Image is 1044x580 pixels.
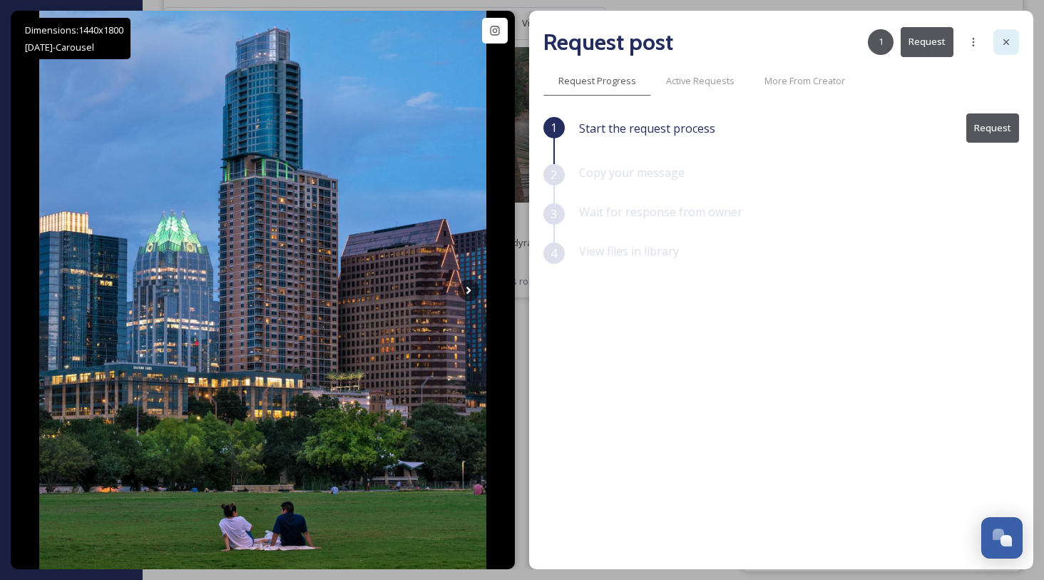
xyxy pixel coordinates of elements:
[579,204,742,220] span: Wait for response from owner
[551,119,557,136] span: 1
[579,165,685,180] span: Copy your message
[543,25,673,59] h2: Request post
[551,245,557,262] span: 4
[25,24,123,36] span: Dimensions: 1440 x 1800
[764,74,845,88] span: More From Creator
[558,74,636,88] span: Request Progress
[901,27,953,56] button: Request
[879,35,884,49] span: 1
[39,11,486,569] img: Austin City Nights : : : : #atx #austintexas #austintx #trueaustin #austinmonthly #365thingsausti...
[551,205,557,223] span: 3
[666,74,735,88] span: Active Requests
[25,41,94,54] span: [DATE] - Carousel
[551,166,557,183] span: 2
[966,113,1019,143] button: Request
[579,120,715,137] span: Start the request process
[981,517,1023,559] button: Open Chat
[579,243,679,259] span: View files in library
